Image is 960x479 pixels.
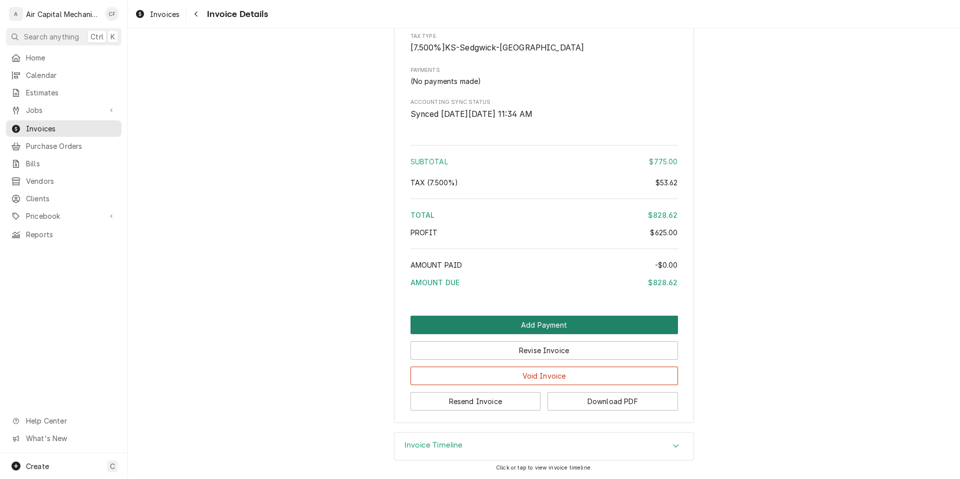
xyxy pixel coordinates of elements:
[394,432,694,461] div: Invoice Timeline
[404,441,463,450] h3: Invoice Timeline
[26,70,116,80] span: Calendar
[410,385,678,411] div: Button Group Row
[410,341,678,360] button: Revise Invoice
[410,261,462,269] span: Amount Paid
[496,465,592,471] span: Click or tap to view invoice timeline.
[410,334,678,360] div: Button Group Row
[410,392,541,411] button: Resend Invoice
[6,430,121,447] a: Go to What's New
[410,108,678,120] span: Accounting Sync Status
[131,6,183,22] a: Invoices
[6,173,121,189] a: Vendors
[90,31,103,42] span: Ctrl
[6,138,121,154] a: Purchase Orders
[204,7,267,21] span: Invoice Details
[650,227,677,238] div: $625.00
[410,210,678,220] div: Total
[6,226,121,243] a: Reports
[648,210,677,220] div: $828.62
[6,208,121,224] a: Go to Pricebook
[410,141,678,295] div: Amount Summary
[410,43,584,52] span: [6.5%] Kansas State [1%] Kansas, Sedgwick County [0%] Kansas, Wichita City
[6,190,121,207] a: Clients
[410,66,678,86] div: Payments
[394,433,693,461] div: Accordion Header
[26,193,116,204] span: Clients
[410,360,678,385] div: Button Group Row
[6,49,121,66] a: Home
[410,66,678,74] label: Payments
[26,87,116,98] span: Estimates
[105,7,119,21] div: CF
[26,52,116,63] span: Home
[6,413,121,429] a: Go to Help Center
[26,229,116,240] span: Reports
[6,28,121,45] button: Search anythingCtrlK
[26,141,116,151] span: Purchase Orders
[6,120,121,137] a: Invoices
[547,392,678,411] button: Download PDF
[410,278,460,287] span: Amount Due
[410,109,532,119] span: Synced [DATE][DATE] 11:34 AM
[649,156,677,167] div: $775.00
[150,9,179,19] span: Invoices
[410,316,678,334] div: Button Group Row
[24,31,79,42] span: Search anything
[26,9,99,19] div: Air Capital Mechanical
[6,102,121,118] a: Go to Jobs
[9,7,23,21] div: A
[410,98,678,106] span: Accounting Sync Status
[410,211,435,219] span: Total
[105,7,119,21] div: Charles Faure's Avatar
[26,462,49,471] span: Create
[110,31,115,42] span: K
[410,177,678,188] div: Tax
[26,416,115,426] span: Help Center
[655,177,678,188] div: $53.62
[6,67,121,83] a: Calendar
[110,461,115,472] span: C
[410,367,678,385] button: Void Invoice
[26,123,116,134] span: Invoices
[26,433,115,444] span: What's New
[26,176,116,186] span: Vendors
[410,277,678,288] div: Amount Due
[188,6,204,22] button: Navigate back
[410,316,678,334] button: Add Payment
[648,277,677,288] div: $828.62
[410,98,678,120] div: Accounting Sync Status
[26,211,101,221] span: Pricebook
[410,227,678,238] div: Profit
[655,260,678,270] div: -$0.00
[6,155,121,172] a: Bills
[410,316,678,411] div: Button Group
[6,84,121,101] a: Estimates
[410,32,678,40] span: Tax Type
[26,158,116,169] span: Bills
[410,178,458,187] span: [6.5%] Kansas State [1%] Kansas, Sedgwick County [0%] Kansas, Wichita City
[410,157,448,166] span: Subtotal
[410,42,678,54] span: Tax Type
[410,228,438,237] span: Profit
[394,433,693,461] button: Accordion Details Expand Trigger
[410,260,678,270] div: Amount Paid
[410,156,678,167] div: Subtotal
[26,105,101,115] span: Jobs
[410,32,678,54] div: Tax Type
